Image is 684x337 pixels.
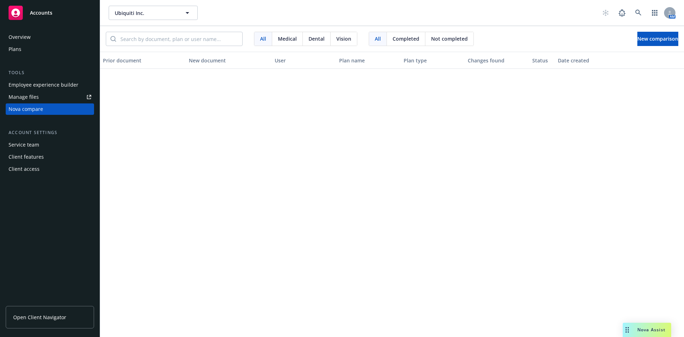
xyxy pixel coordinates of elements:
[431,35,468,42] span: Not completed
[401,52,465,69] button: Plan type
[189,57,269,64] div: New document
[13,313,66,321] span: Open Client Navigator
[309,35,325,42] span: Dental
[336,35,351,42] span: Vision
[6,31,94,43] a: Overview
[9,163,40,175] div: Client access
[6,103,94,115] a: Nova compare
[6,69,94,76] div: Tools
[6,3,94,23] a: Accounts
[532,57,552,64] div: Status
[6,151,94,163] a: Client features
[465,52,529,69] button: Changes found
[116,32,242,46] input: Search by document, plan or user name...
[9,31,31,43] div: Overview
[272,52,336,69] button: User
[109,6,198,20] button: Ubiquiti Inc.
[9,91,39,103] div: Manage files
[6,79,94,91] a: Employee experience builder
[598,6,613,20] a: Start snowing
[336,52,401,69] button: Plan name
[555,52,620,69] button: Date created
[623,323,632,337] div: Drag to move
[375,35,381,42] span: All
[9,103,43,115] div: Nova compare
[6,91,94,103] a: Manage files
[9,79,78,91] div: Employee experience builder
[115,9,176,17] span: Ubiquiti Inc.
[260,35,266,42] span: All
[6,44,94,55] a: Plans
[404,57,462,64] div: Plan type
[186,52,272,69] button: New document
[637,327,665,333] span: Nova Assist
[9,151,44,163] div: Client features
[615,6,629,20] a: Report a Bug
[623,323,671,337] button: Nova Assist
[393,35,419,42] span: Completed
[468,57,527,64] div: Changes found
[110,36,116,42] svg: Search
[100,52,186,69] button: Prior document
[9,44,21,55] div: Plans
[6,139,94,150] a: Service team
[558,57,617,64] div: Date created
[631,6,646,20] a: Search
[529,52,555,69] button: Status
[648,6,662,20] a: Switch app
[30,10,52,16] span: Accounts
[6,129,94,136] div: Account settings
[339,57,398,64] div: Plan name
[275,57,333,64] div: User
[6,163,94,175] a: Client access
[9,139,39,150] div: Service team
[103,57,183,64] div: Prior document
[637,35,678,42] span: New comparison
[637,32,678,46] button: New comparison
[278,35,297,42] span: Medical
